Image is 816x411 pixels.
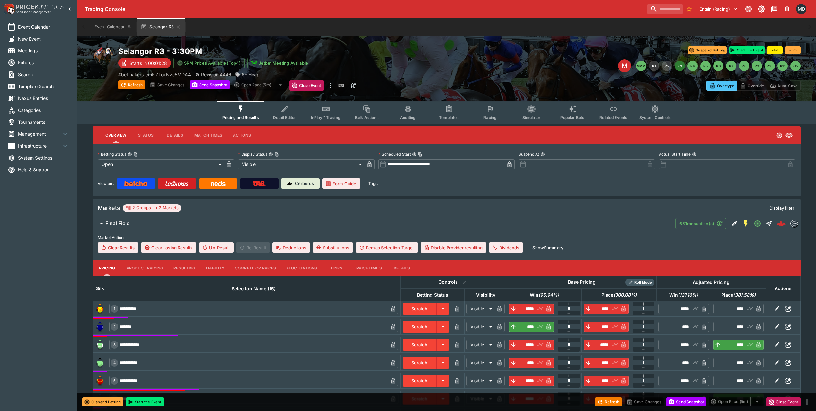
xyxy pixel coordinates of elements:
[483,115,497,120] span: Racing
[647,4,683,14] input: search
[752,218,763,229] button: Open
[737,81,767,91] button: Override
[165,181,189,186] img: Ladbrokes
[95,358,105,368] img: runner 4
[466,340,494,350] div: Visible
[18,166,69,173] span: Help & Support
[272,242,310,253] button: Deductions
[2,3,15,15] img: PriceKinetics Logo
[18,95,69,102] span: Nexus Entities
[98,151,126,157] p: Betting Status
[85,6,645,13] div: Trading Console
[201,260,230,276] button: Liability
[18,154,69,161] span: System Settings
[18,35,69,42] span: New Event
[777,82,798,89] p: Auto-Save
[794,2,808,16] button: Matthew Duncan
[625,279,654,286] div: Show/hide Price Roll mode configuration.
[227,128,256,143] button: Actions
[356,242,418,253] button: Remap Selection Target
[311,115,341,120] span: InPlay™ Trading
[18,131,61,137] span: Management
[141,242,196,253] button: Clear Losing Results
[98,178,114,189] label: View on :
[98,159,224,169] div: Open
[675,61,685,71] button: R3
[18,142,61,149] span: Infrastructure
[124,181,147,186] img: Betcha
[662,291,705,299] span: excl. Emergencies (127.16%)
[403,375,437,387] button: Scratch
[199,242,233,253] button: Un-Result
[201,71,231,78] p: Revision 4446
[754,220,761,227] svg: Open
[599,115,627,120] span: Related Events
[112,342,117,347] span: 3
[777,219,786,228] div: 1e1aa9e7-15aa-4ce8-a0f0-e46b61f9692c
[16,5,64,9] img: PriceKinetics
[560,115,584,120] span: Popular Bets
[95,322,105,332] img: runner 2
[313,242,353,253] button: Substitutions
[692,152,696,157] button: Actual Start Time
[743,3,754,15] button: Connected to PK
[466,376,494,386] div: Visible
[684,4,694,14] button: No Bookmarks
[274,152,279,157] button: Copy To Clipboard
[639,115,671,120] span: System Controls
[400,276,507,288] th: Controls
[790,61,801,71] button: R12
[595,397,622,406] button: Refresh
[700,61,711,71] button: R5
[133,152,138,157] button: Copy To Clipboard
[225,285,283,293] span: Selection Name (15)
[613,291,637,299] em: ( 300.08 %)
[632,280,654,285] span: Roll Mode
[269,152,273,157] button: Display StatusCopy To Clipboard
[217,101,676,124] div: Event type filters
[662,61,672,71] button: R2
[729,46,765,54] button: Start the Event
[322,260,351,276] button: Links
[756,3,767,15] button: Toggle light/dark mode
[91,18,136,36] button: Event Calendar
[247,58,312,68] button: Jetbet Meeting Available
[160,128,189,143] button: Details
[281,178,320,189] a: Cerberus
[126,397,164,406] button: Start the Event
[538,291,559,299] em: ( 95.94 %)
[781,3,793,15] button: Notifications
[410,291,455,299] span: Betting Status
[790,220,798,227] div: betmakers
[740,218,752,229] button: SGM Enabled
[238,159,364,169] div: Visible
[687,61,698,71] button: R4
[355,115,379,120] span: Bulk Actions
[168,260,200,276] button: Resulting
[739,61,749,71] button: R8
[776,132,783,139] svg: Open
[93,217,675,230] button: Final Field
[18,119,69,125] span: Tournaments
[121,260,168,276] button: Product Pricing
[403,303,437,315] button: Scratch
[618,59,631,72] div: Edit Meeting
[18,23,69,30] span: Event Calendar
[131,128,160,143] button: Status
[222,115,259,120] span: Pricing and Results
[190,80,230,89] button: Send Snapshot
[368,178,378,189] label: Tags:
[678,291,698,299] em: ( 127.16 %)
[18,71,69,78] span: Search
[112,361,117,365] span: 4
[528,242,567,253] button: ShowSummary
[791,220,798,227] img: betmakers
[287,181,292,186] img: Cerberus
[768,3,780,15] button: Documentation
[766,203,798,213] button: Display filter
[696,4,741,14] button: Select Tenant
[714,291,763,299] span: excl. Emergencies (381.58%)
[439,115,459,120] span: Templates
[351,260,387,276] button: Price Limits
